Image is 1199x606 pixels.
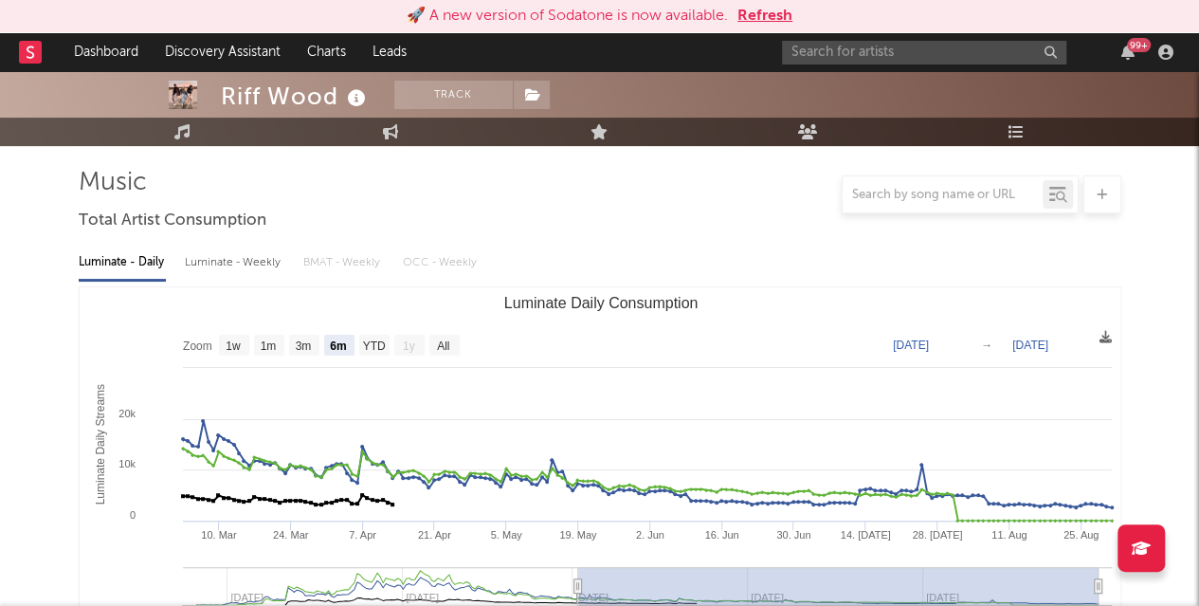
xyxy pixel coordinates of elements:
[912,529,962,541] text: 28. [DATE]
[79,172,147,194] span: Music
[402,340,414,353] text: 1y
[118,408,136,419] text: 20k
[294,33,359,71] a: Charts
[407,5,728,28] div: 🚀 A new version of Sodatone is now available.
[61,33,152,71] a: Dashboard
[991,529,1026,541] text: 11. Aug
[893,339,929,352] text: [DATE]
[93,384,106,505] text: Luminate Daily Streams
[503,295,698,311] text: Luminate Daily Consumption
[183,340,212,353] text: Zoom
[79,247,166,279] div: Luminate - Daily
[840,529,890,541] text: 14. [DATE]
[330,340,346,353] text: 6m
[201,529,237,541] text: 10. Mar
[349,529,376,541] text: 7. Apr
[1121,45,1135,60] button: 99+
[635,529,663,541] text: 2. Jun
[221,81,371,112] div: Riff Wood
[1127,38,1151,52] div: 99 +
[226,340,241,353] text: 1w
[782,41,1066,64] input: Search for artists
[704,529,738,541] text: 16. Jun
[359,33,420,71] a: Leads
[843,188,1043,203] input: Search by song name or URL
[1012,339,1048,352] text: [DATE]
[417,529,450,541] text: 21. Apr
[260,340,276,353] text: 1m
[981,339,992,352] text: →
[152,33,294,71] a: Discovery Assistant
[437,340,449,353] text: All
[362,340,385,353] text: YTD
[394,81,513,109] button: Track
[1063,529,1098,541] text: 25. Aug
[79,210,266,232] span: Total Artist Consumption
[737,5,792,28] button: Refresh
[490,529,522,541] text: 5. May
[559,529,597,541] text: 19. May
[185,247,284,279] div: Luminate - Weekly
[295,340,311,353] text: 3m
[118,458,136,469] text: 10k
[273,529,309,541] text: 24. Mar
[129,509,135,521] text: 0
[776,529,810,541] text: 30. Jun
